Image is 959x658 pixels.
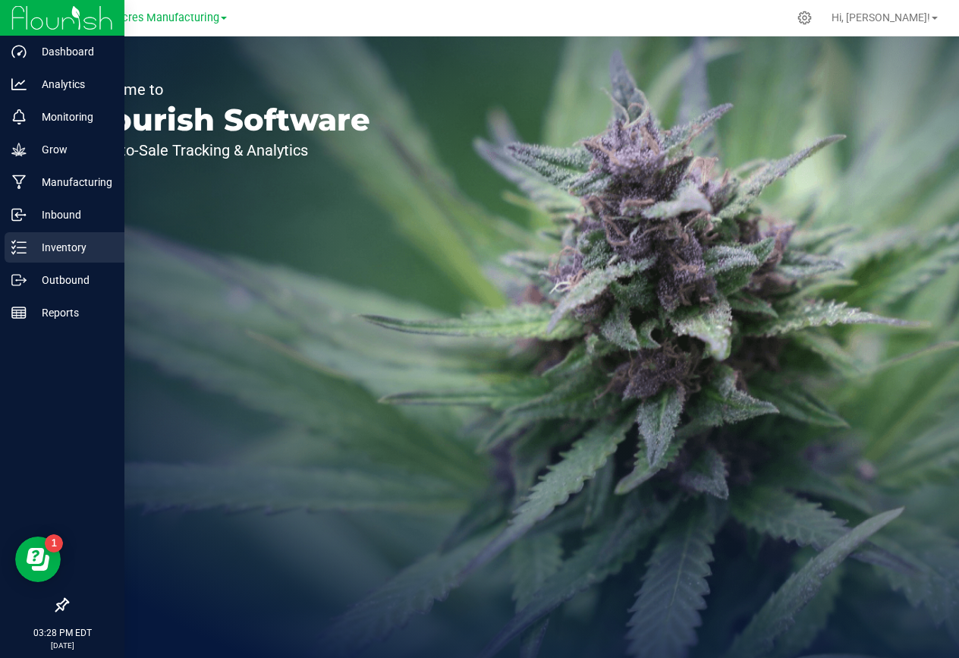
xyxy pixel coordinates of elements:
inline-svg: Inventory [11,240,27,255]
p: Grow [27,140,118,159]
inline-svg: Monitoring [11,109,27,124]
inline-svg: Inbound [11,207,27,222]
p: Reports [27,304,118,322]
p: [DATE] [7,640,118,651]
div: Manage settings [795,11,814,25]
inline-svg: Dashboard [11,44,27,59]
p: Outbound [27,271,118,289]
p: Dashboard [27,43,118,61]
p: Inventory [27,238,118,257]
iframe: Resource center [15,537,61,582]
p: Flourish Software [82,105,370,135]
span: Hi, [PERSON_NAME]! [832,11,930,24]
iframe: Resource center unread badge [45,534,63,553]
inline-svg: Analytics [11,77,27,92]
p: 03:28 PM EDT [7,626,118,640]
p: Analytics [27,75,118,93]
inline-svg: Grow [11,142,27,157]
p: Inbound [27,206,118,224]
inline-svg: Outbound [11,272,27,288]
inline-svg: Reports [11,305,27,320]
p: Manufacturing [27,173,118,191]
p: Welcome to [82,82,370,97]
p: Seed-to-Sale Tracking & Analytics [82,143,370,158]
inline-svg: Manufacturing [11,175,27,190]
p: Monitoring [27,108,118,126]
span: Green Acres Manufacturing [83,11,219,24]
